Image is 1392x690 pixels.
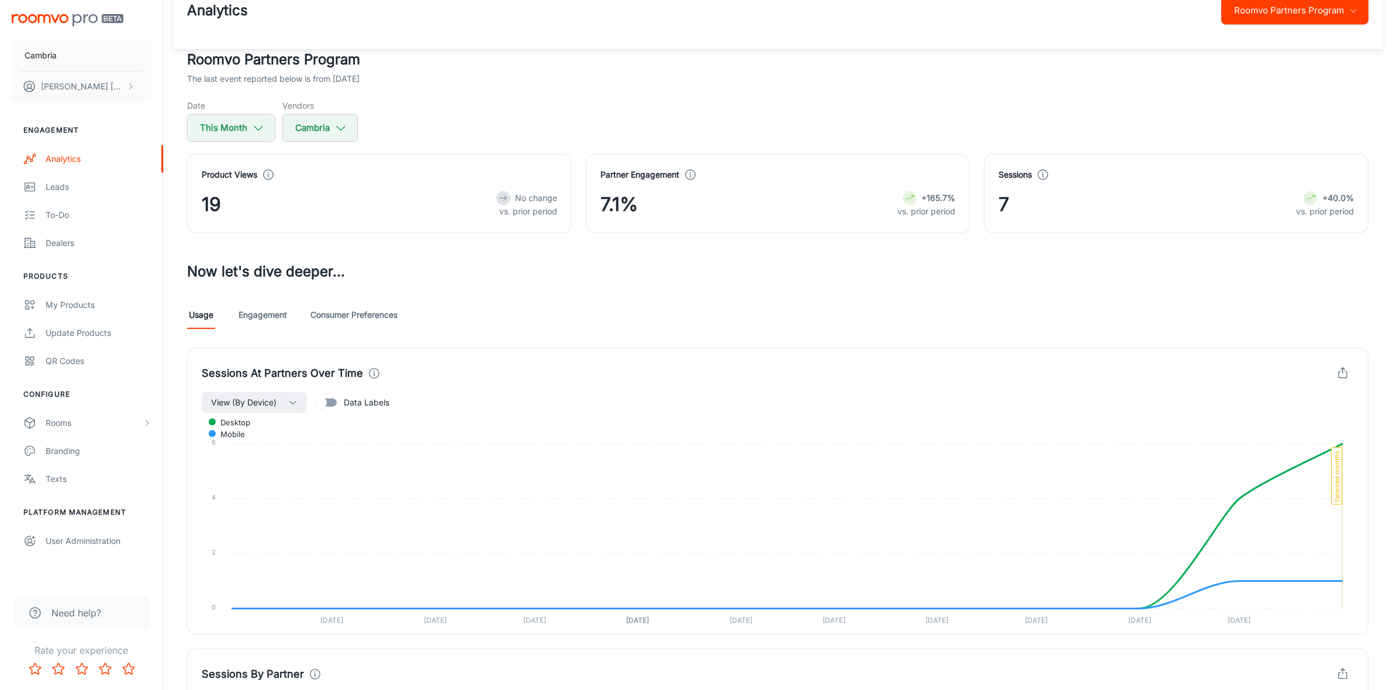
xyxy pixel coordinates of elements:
a: Usage [187,301,215,329]
p: Rate your experience [9,643,154,657]
h5: Date [187,99,275,112]
div: Branding [46,445,151,457]
h4: Partner Engagement [600,168,679,181]
h4: Sessions By Partner [202,666,304,682]
button: Cambria [282,114,358,142]
tspan: [DATE] [321,616,344,625]
span: View (By Device) [211,396,277,410]
button: Cambria [12,40,151,71]
h2: Roomvo Partners Program [187,49,1369,70]
p: vs. prior period [1296,205,1354,218]
div: Leads [46,181,151,193]
h5: Vendors [282,99,358,112]
button: Rate 2 star [47,657,70,681]
a: Engagement [239,301,287,329]
span: 19 [202,190,221,219]
div: Texts [46,473,151,486]
div: Analytics [46,152,151,165]
a: Consumer Preferences [310,301,398,329]
button: [PERSON_NAME] [PERSON_NAME] [12,71,151,102]
tspan: 4 [212,493,216,501]
tspan: [DATE] [1128,616,1151,625]
h4: Product Views [202,168,257,181]
p: [PERSON_NAME] [PERSON_NAME] [41,80,123,93]
div: To-do [46,209,151,221]
strong: +40.0% [1322,193,1354,203]
tspan: [DATE] [925,616,948,625]
span: 7.1% [600,190,638,219]
button: View (By Device) [202,392,307,413]
div: Update Products [46,327,151,339]
p: vs. prior period [897,205,955,218]
tspan: 6 [212,438,216,446]
img: Roomvo PRO Beta [12,14,123,26]
tspan: [DATE] [424,616,447,625]
div: Dealers [46,237,151,249]
div: QR Codes [46,355,151,367]
button: Rate 1 star [23,657,47,681]
span: Data Labels [344,396,389,409]
span: desktop [212,417,250,428]
tspan: 0 [212,603,216,611]
strong: +165.7% [921,193,955,203]
h4: Sessions [999,168,1032,181]
span: 7 [999,190,1009,219]
h3: Now let's dive deeper... [187,261,1369,282]
tspan: 2 [212,548,216,556]
span: Need help? [51,606,101,620]
div: My Products [46,299,151,311]
tspan: [DATE] [1228,616,1251,625]
button: This Month [187,114,275,142]
button: Rate 3 star [70,657,94,681]
p: The last event reported below is from [DATE] [187,72,360,85]
button: Rate 5 star [117,657,140,681]
div: Rooms [46,417,142,429]
button: Rate 4 star [94,657,117,681]
span: No change [515,193,557,203]
tspan: [DATE] [730,616,752,625]
div: User Administration [46,535,151,547]
tspan: [DATE] [1025,616,1048,625]
p: Cambria [25,49,57,62]
span: mobile [212,429,245,439]
tspan: [DATE] [523,616,546,625]
p: vs. prior period [496,205,557,218]
tspan: [DATE] [823,616,845,625]
h4: Sessions At Partners Over Time [202,365,363,382]
tspan: [DATE] [626,616,649,625]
